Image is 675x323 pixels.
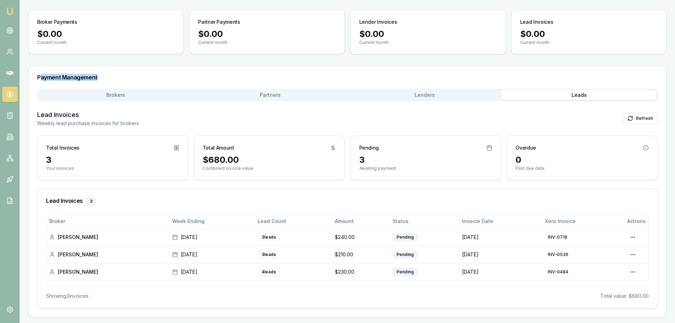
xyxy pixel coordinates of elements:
[516,144,536,151] h3: Overdue
[348,90,502,100] button: Lenders
[46,154,179,166] div: 3
[49,268,167,275] div: [PERSON_NAME]
[172,268,252,275] div: [DATE]
[172,234,252,241] div: [DATE]
[86,197,96,205] div: 3
[390,214,459,228] th: Status
[198,28,336,40] div: $0.00
[198,40,336,45] p: Current month
[49,234,167,241] div: [PERSON_NAME]
[37,120,139,127] p: Weekly lead purchase invoices for brokers
[46,144,79,151] h3: Total Invoices
[335,251,387,258] div: $210.00
[545,266,571,278] button: INV-0484
[46,197,649,205] h3: Lead Invoices
[459,246,542,263] td: [DATE]
[193,90,348,100] button: Partners
[172,251,252,258] div: [DATE]
[203,144,234,151] h3: Total Amount
[393,233,418,241] div: Pending
[359,18,397,26] h3: Lender Invoices
[46,293,89,300] div: Showing 3 invoice s
[258,233,280,241] div: 3 lead s
[545,249,571,260] button: INV-0536
[37,18,77,26] h3: Broker Payments
[255,214,332,228] th: Lead Count
[203,154,336,166] div: $680.00
[502,90,656,100] button: Leads
[359,144,379,151] h3: Pending
[359,28,497,40] div: $0.00
[258,268,280,276] div: 4 lead s
[600,293,649,300] div: Total value: $680.00
[516,166,649,171] p: Past due date
[359,166,493,171] p: Awaiting payment
[198,18,240,26] h3: Partner Payments
[520,40,658,45] p: Current month
[623,113,658,124] button: Refresh
[46,166,179,171] p: Your invoices
[37,28,175,40] div: $0.00
[516,154,649,166] div: 0
[37,110,139,120] h3: Lead Invoices
[624,214,648,228] th: Actions
[359,154,493,166] div: 3
[37,40,175,45] p: Current month
[542,214,624,228] th: Xero Invoice
[169,214,255,228] th: Week Ending
[49,251,167,258] div: [PERSON_NAME]
[520,28,658,40] div: $0.00
[520,18,553,26] h3: Lead Invoices
[459,214,542,228] th: Invoice Date
[393,268,418,276] div: Pending
[459,263,542,280] td: [DATE]
[393,251,418,258] div: Pending
[359,40,497,45] p: Current month
[258,251,280,258] div: 3 lead s
[545,232,570,243] button: INV-0718
[332,214,389,228] th: Amount
[335,268,387,275] div: $230.00
[37,74,658,80] h3: Payment Management
[46,214,169,228] th: Broker
[459,228,542,246] td: [DATE]
[203,166,336,171] p: Combined invoice value
[335,234,387,241] div: $240.00
[39,90,193,100] button: Brokers
[6,7,14,16] img: emu-icon-u.png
